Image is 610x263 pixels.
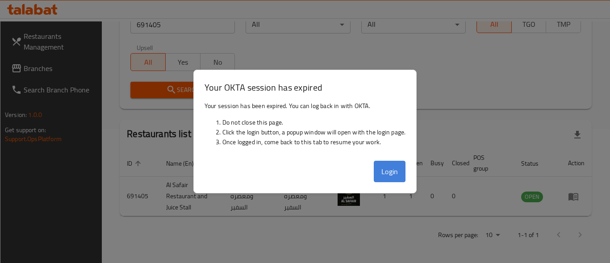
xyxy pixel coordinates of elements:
[194,97,417,157] div: Your session has been expired. You can log back in with OKTA.
[205,81,406,94] h3: Your OKTA session has expired
[222,137,406,147] li: Once logged in, come back to this tab to resume your work.
[222,117,406,127] li: Do not close this page.
[222,127,406,137] li: Click the login button, a popup window will open with the login page.
[374,161,406,182] button: Login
